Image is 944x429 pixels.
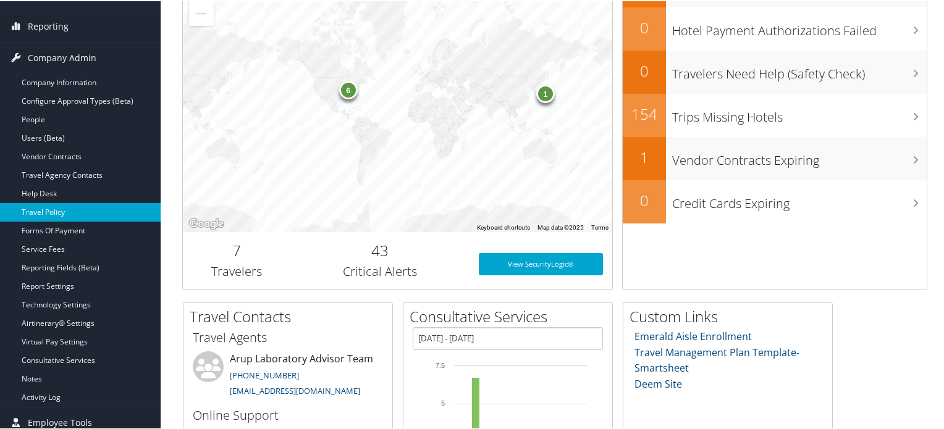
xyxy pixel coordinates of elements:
[634,344,799,374] a: Travel Management Plan Template- Smartsheet
[672,58,927,81] h3: Travelers Need Help (Safety Check)
[479,252,604,274] a: View SecurityLogic®
[339,79,357,98] div: 6
[28,10,69,41] span: Reporting
[634,328,752,342] a: Emerald Aisle Enrollment
[436,360,445,368] tspan: 7.5
[230,384,360,395] a: [EMAIL_ADDRESS][DOMAIN_NAME]
[623,179,927,222] a: 0Credit Cards Expiring
[193,406,383,423] h3: Online Support
[300,239,460,260] h2: 43
[477,222,530,231] button: Keyboard shortcuts
[623,102,666,123] h2: 154
[190,305,392,326] h2: Travel Contacts
[186,215,227,231] img: Google
[28,41,96,72] span: Company Admin
[536,83,554,102] div: 1
[192,262,281,279] h3: Travelers
[623,189,666,210] h2: 0
[591,223,609,230] a: Terms (opens in new tab)
[672,144,927,168] h3: Vendor Contracts Expiring
[623,16,666,37] h2: 0
[623,136,927,179] a: 1Vendor Contracts Expiring
[623,49,927,93] a: 0Travelers Need Help (Safety Check)
[623,146,666,167] h2: 1
[192,239,281,260] h2: 7
[186,215,227,231] a: Open this area in Google Maps (opens a new window)
[672,188,927,211] h3: Credit Cards Expiring
[672,101,927,125] h3: Trips Missing Hotels
[410,305,612,326] h2: Consultative Services
[441,398,445,406] tspan: 5
[193,328,383,345] h3: Travel Agents
[187,350,389,401] li: Arup Laboratory Advisor Team
[634,376,682,389] a: Deem Site
[300,262,460,279] h3: Critical Alerts
[623,93,927,136] a: 154Trips Missing Hotels
[623,59,666,80] h2: 0
[537,223,584,230] span: Map data ©2025
[623,6,927,49] a: 0Hotel Payment Authorizations Failed
[672,15,927,38] h3: Hotel Payment Authorizations Failed
[630,305,832,326] h2: Custom Links
[230,369,299,380] a: [PHONE_NUMBER]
